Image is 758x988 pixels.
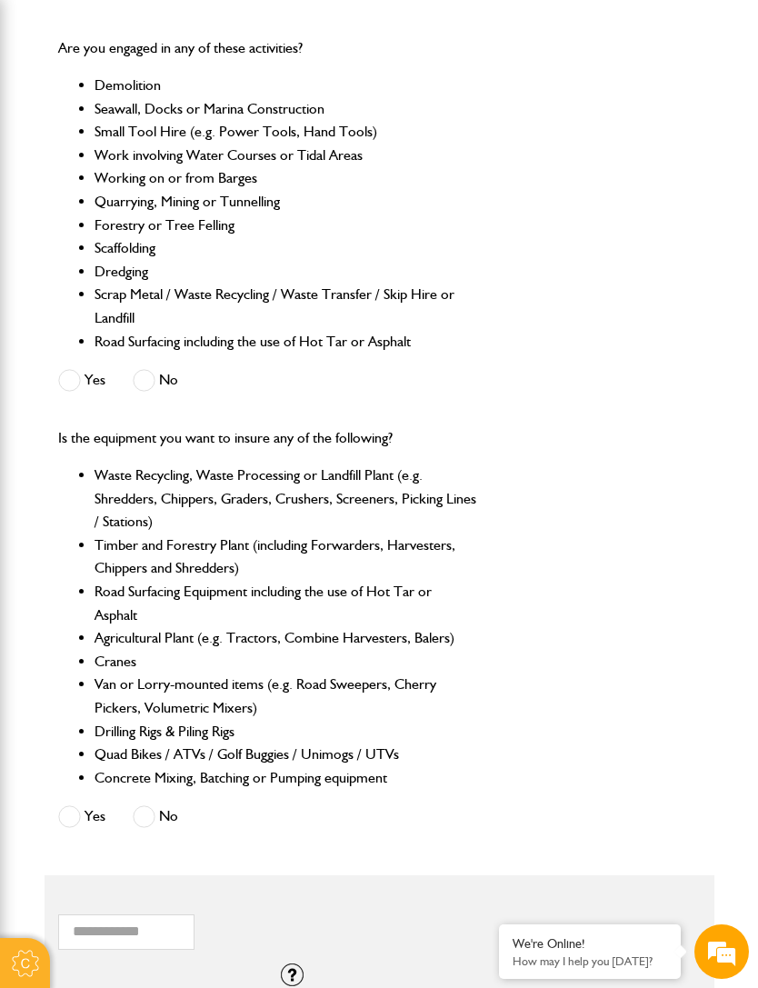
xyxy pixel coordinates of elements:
li: Quad Bikes / ATVs / Golf Buggies / Unimogs / UTVs [95,743,477,766]
li: Drilling Rigs & Piling Rigs [95,720,477,743]
li: Van or Lorry-mounted items (e.g. Road Sweepers, Cherry Pickers, Volumetric Mixers) [95,673,477,719]
p: Are you engaged in any of these activities? [58,36,477,60]
div: We're Online! [513,936,667,952]
p: How may I help you today? [513,954,667,968]
label: No [133,805,178,828]
li: Cranes [95,650,477,674]
li: Demolition [95,74,477,97]
li: Agricultural Plant (e.g. Tractors, Combine Harvesters, Balers) [95,626,477,650]
label: No [133,369,178,392]
li: Quarrying, Mining or Tunnelling [95,190,477,214]
li: Working on or from Barges [95,166,477,190]
li: Timber and Forestry Plant (including Forwarders, Harvesters, Chippers and Shredders) [95,534,477,580]
li: Small Tool Hire (e.g. Power Tools, Hand Tools) [95,120,477,144]
li: Waste Recycling, Waste Processing or Landfill Plant (e.g. Shredders, Chippers, Graders, Crushers,... [95,464,477,534]
li: Scrap Metal / Waste Recycling / Waste Transfer / Skip Hire or Landfill [95,283,477,329]
label: Yes [58,805,105,828]
li: Seawall, Docks or Marina Construction [95,97,477,121]
li: Road Surfacing Equipment including the use of Hot Tar or Asphalt [95,580,477,626]
li: Forestry or Tree Felling [95,214,477,237]
li: Work involving Water Courses or Tidal Areas [95,144,477,167]
li: Scaffolding [95,236,477,260]
p: Is the equipment you want to insure any of the following? [58,426,477,450]
li: Road Surfacing including the use of Hot Tar or Asphalt [95,330,477,354]
label: Yes [58,369,105,392]
li: Dredging [95,260,477,284]
li: Concrete Mixing, Batching or Pumping equipment [95,766,477,790]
